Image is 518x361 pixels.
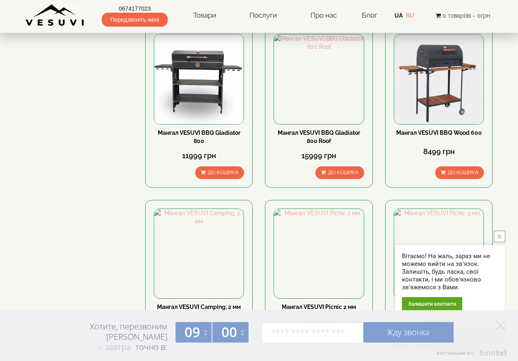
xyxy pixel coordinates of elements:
span: 00 [221,323,237,341]
img: Мангал VESUVI Picnic 3 мм [394,209,484,298]
a: Мангал VESUVI Picnic 2 мм [282,304,356,310]
span: До кошика [208,170,238,175]
img: Мангал VESUVI BBQ Wood 600 [394,34,484,124]
div: 15999 грн [274,150,364,161]
a: Мангал VESUVI BBQ Gladiator 800 Roof [278,129,360,144]
span: 09 [185,323,200,341]
img: Мангал VESUVI Picnic 2 мм [274,209,363,298]
a: 0674177023 [102,5,168,13]
button: 0 товар(ів) - 0грн [433,11,493,20]
a: UA [395,12,403,19]
a: Блог [362,11,377,19]
span: завтра [105,341,131,352]
img: Завод VESUVI [25,4,85,27]
span: До кошика [448,170,478,175]
a: Мангал VESUVI BBQ Wood 600 [396,129,482,136]
button: До кошика [315,166,364,179]
a: RU [406,12,414,19]
div: 11999 грн [154,150,244,161]
a: Виртуальная АТС [432,350,508,361]
button: close button [494,231,505,242]
div: 8499 грн [394,146,484,157]
a: Мангал VESUVI Camping, 2 мм [157,304,241,310]
a: Мангал VESUVI BBQ Gladiator 800 [158,129,240,144]
img: Мангал VESUVI Camping, 2 мм [154,209,244,298]
button: До кошика [435,166,484,179]
a: Послуги [241,6,285,25]
span: 0 товар(ів) - 0грн [443,12,490,19]
div: Залишити контакти [402,297,462,311]
span: До кошика [328,170,358,175]
div: Вітаємо! На жаль, зараз ми не можемо вийти на зв'язок. Залишіть, будь ласка, свої контакти, і ми ... [402,252,498,291]
a: Товари [185,6,224,25]
img: Мангал VESUVI BBQ Gladiator 800 Roof [274,34,363,124]
a: Жду звонка [363,322,454,343]
span: Передзвоніть мені [102,13,168,27]
a: Про нас [302,6,345,25]
button: До кошика [195,166,244,179]
img: Мангал VESUVI BBQ Gladiator 800 [154,34,244,124]
div: Хотите, перезвоним [PERSON_NAME] точно в: [58,321,167,353]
